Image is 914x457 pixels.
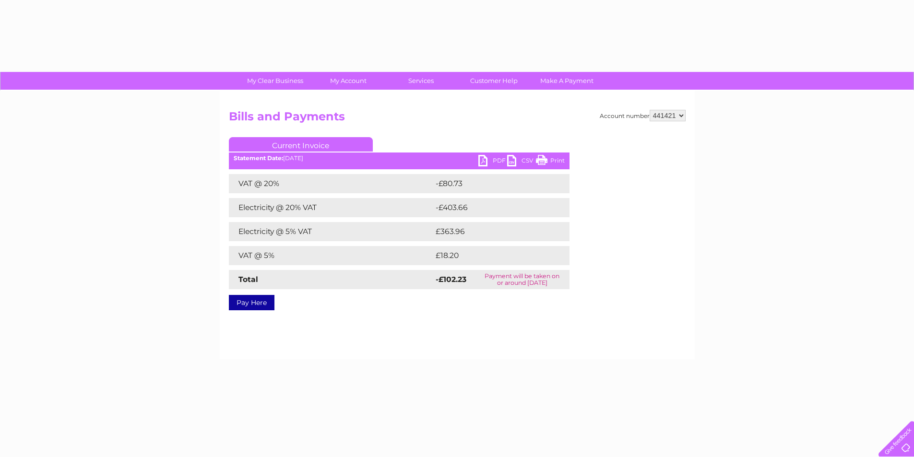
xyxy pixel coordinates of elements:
a: Services [381,72,461,90]
h2: Bills and Payments [229,110,686,128]
a: My Clear Business [236,72,315,90]
div: Account number [600,110,686,121]
td: VAT @ 5% [229,246,433,265]
td: VAT @ 20% [229,174,433,193]
strong: -£102.23 [436,275,466,284]
td: Electricity @ 20% VAT [229,198,433,217]
b: Statement Date: [234,154,283,162]
td: £18.20 [433,246,549,265]
td: Payment will be taken on or around [DATE] [475,270,569,289]
td: -£403.66 [433,198,554,217]
a: PDF [478,155,507,169]
td: -£80.73 [433,174,552,193]
a: CSV [507,155,536,169]
div: [DATE] [229,155,570,162]
a: Customer Help [454,72,534,90]
td: £363.96 [433,222,553,241]
a: My Account [309,72,388,90]
a: Pay Here [229,295,274,310]
a: Print [536,155,565,169]
td: Electricity @ 5% VAT [229,222,433,241]
a: Make A Payment [527,72,606,90]
strong: Total [238,275,258,284]
a: Current Invoice [229,137,373,152]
